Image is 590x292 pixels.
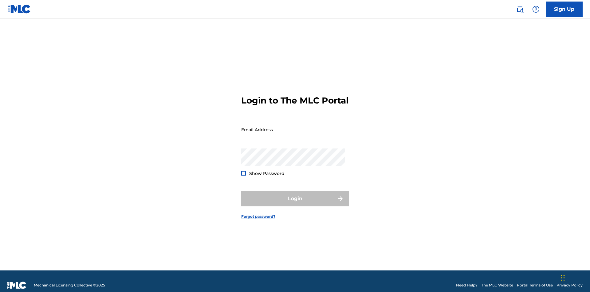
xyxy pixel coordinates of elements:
[516,6,524,13] img: search
[241,214,275,219] a: Forgot password?
[7,282,26,289] img: logo
[530,3,542,15] div: Help
[456,282,478,288] a: Need Help?
[34,282,105,288] span: Mechanical Licensing Collective © 2025
[546,2,583,17] a: Sign Up
[561,269,565,287] div: Drag
[559,262,590,292] iframe: Chat Widget
[481,282,513,288] a: The MLC Website
[517,282,553,288] a: Portal Terms of Use
[557,282,583,288] a: Privacy Policy
[514,3,526,15] a: Public Search
[241,95,348,106] h3: Login to The MLC Portal
[7,5,31,14] img: MLC Logo
[249,171,285,176] span: Show Password
[532,6,540,13] img: help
